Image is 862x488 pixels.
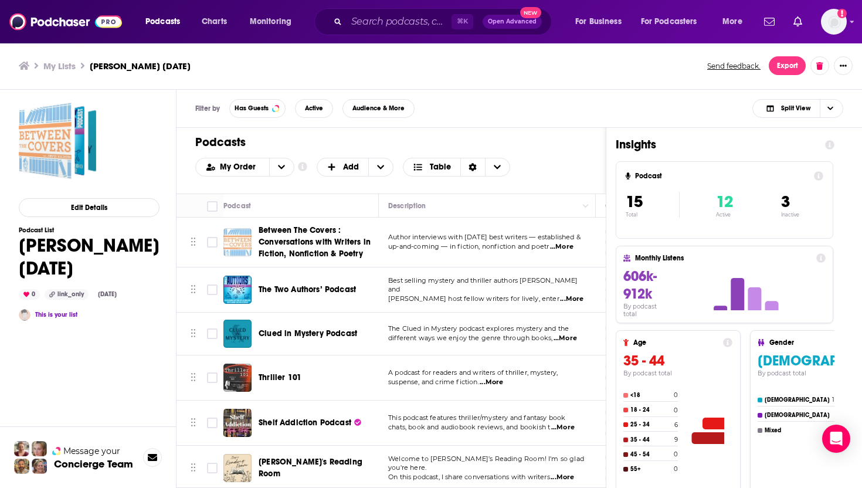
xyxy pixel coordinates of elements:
[317,158,394,177] h2: + Add
[194,12,234,31] a: Charts
[781,105,810,111] span: Split View
[189,325,197,343] button: Move
[704,61,764,71] button: Send feedback.
[19,102,96,179] span: Jaime Parker Stickle 6/5/25
[821,9,847,35] span: Logged in as LaurenSWPR
[223,320,252,348] a: Clued in Mystery Podcast
[832,396,839,404] h4: 10
[821,9,847,35] button: Show profile menu
[189,459,197,477] button: Move
[716,192,733,212] span: 12
[259,284,356,294] span: The Two Authors’ Podcast
[483,15,542,29] button: Open AdvancedNew
[388,423,550,431] span: chats, book and audiobook reviews, and bookish t
[605,248,636,257] a: Fiction
[630,392,671,399] h4: <18
[769,56,806,75] button: Export
[19,309,30,321] img: Lauren Hodapp
[14,441,29,456] img: Sydney Profile
[189,369,197,387] button: Move
[630,406,671,414] h4: 18 - 24
[781,212,799,218] p: Inactive
[269,158,294,176] button: open menu
[45,289,89,300] div: link_only
[551,473,574,482] span: ...More
[223,199,251,213] div: Podcast
[674,421,678,429] h4: 6
[674,406,678,414] h4: 0
[605,429,647,438] a: Literature
[605,384,636,393] a: Fiction
[342,99,415,118] button: Audience & More
[623,352,732,370] h3: 35 - 44
[295,99,333,118] button: Active
[605,296,634,305] a: Books
[259,456,375,480] a: [PERSON_NAME]'s Reading Room
[605,334,634,344] a: Books
[822,425,850,453] div: Open Intercom Messenger
[674,465,678,473] h4: 0
[623,370,732,377] h4: By podcast total
[19,198,159,217] button: Edit Details
[259,284,356,296] a: The Two Authors’ Podcast
[19,226,159,234] h3: Podcast List
[325,8,563,35] div: Search podcasts, credits, & more...
[567,12,636,31] button: open menu
[575,13,622,30] span: For Business
[480,378,503,387] span: ...More
[626,192,643,212] span: 15
[195,104,220,113] h3: Filter by
[207,463,218,473] span: Toggle select row
[189,414,197,432] button: Move
[250,13,291,30] span: Monitoring
[220,163,260,171] span: My Order
[388,294,559,303] span: [PERSON_NAME] host fellow writers for lively, enter
[388,368,558,377] span: A podcast for readers and writers of thriller, mystery,
[93,290,121,299] div: [DATE]
[605,418,634,428] a: Books
[752,99,843,118] button: Choose View
[242,12,307,31] button: open menu
[623,267,657,303] span: 606k-912k
[259,225,371,259] span: Between The Covers : Conversations with Writers in Fiction, Nonfiction & Poetry
[674,436,678,443] h4: 9
[630,451,671,458] h4: 45 - 54
[352,105,405,111] span: Audience & More
[765,412,833,419] h4: [DEMOGRAPHIC_DATA]
[259,225,375,260] a: Between The Covers : Conversations with Writers in Fiction, Nonfiction & Poetry
[765,427,833,434] h4: Mixed
[223,409,252,437] img: Shelf Addiction Podcast
[460,158,485,176] div: Sort Direction
[550,242,573,252] span: ...More
[207,237,218,248] span: Toggle select row
[837,9,847,18] svg: Add a profile image
[674,391,678,399] h4: 0
[259,372,301,382] span: Thriller 101
[781,192,790,212] span: 3
[207,328,218,339] span: Toggle select row
[32,441,47,456] img: Jules Profile
[9,11,122,33] a: Podchaser - Follow, Share and Rate Podcasts
[298,161,307,172] a: Show additional information
[605,274,636,284] a: Fiction
[554,334,577,343] span: ...More
[605,463,634,473] a: Books
[32,459,47,474] img: Barbara Profile
[630,421,672,428] h4: 25 - 34
[633,338,718,347] h4: Age
[259,328,357,340] a: Clued in Mystery Podcast
[54,458,133,470] h3: Concierge Team
[223,228,252,256] a: Between The Covers : Conversations with Writers in Fiction, Nonfiction & Poetry
[223,276,252,304] a: The Two Authors’ Podcast
[259,372,301,384] a: Thriller 101
[195,135,578,150] h1: Podcasts
[223,364,252,392] img: Thriller 101
[63,445,120,457] span: Message your
[229,99,286,118] button: Has Guests
[605,238,634,247] a: Books
[388,455,584,472] span: Welcome to [PERSON_NAME]'s Reading Room! I'm so glad you're here.
[145,13,180,30] span: Podcasts
[560,294,583,304] span: ...More
[207,418,218,428] span: Toggle select row
[605,453,627,462] a: Arts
